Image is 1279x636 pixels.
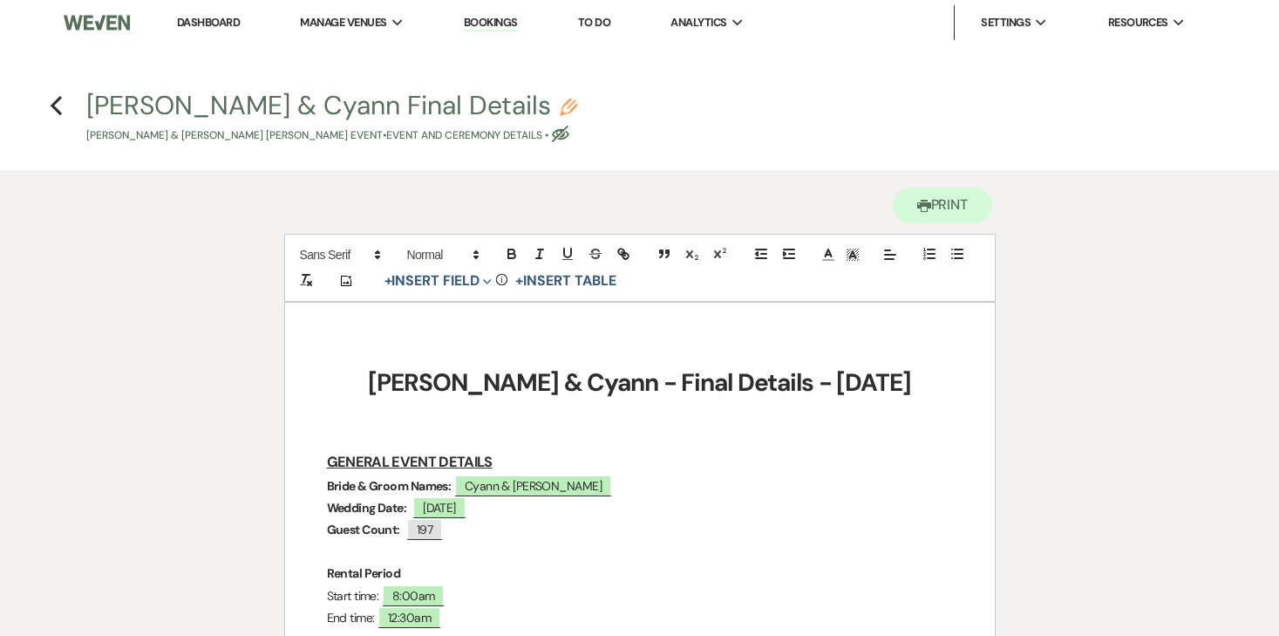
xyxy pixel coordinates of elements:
[670,14,726,31] span: Analytics
[86,92,577,144] button: [PERSON_NAME] & Cyann Final Details[PERSON_NAME] & [PERSON_NAME] [PERSON_NAME] Event•Event and Ce...
[878,244,902,265] span: Alignment
[1108,14,1168,31] span: Resources
[840,244,865,265] span: Text Background Color
[981,14,1031,31] span: Settings
[893,188,993,223] button: Print
[454,475,612,496] span: Cyann & [PERSON_NAME]
[412,496,466,518] span: [DATE]
[515,274,523,288] span: +
[327,585,953,607] p: Start time:
[464,15,518,31] a: Bookings
[86,127,577,144] p: [PERSON_NAME] & [PERSON_NAME] [PERSON_NAME] Event • Event and Ceremony Details •
[382,585,446,606] span: 8:00am
[399,244,485,265] span: Header Formats
[327,607,953,629] p: End time:
[816,244,840,265] span: Text Color
[177,15,240,30] a: Dashboard
[327,565,401,581] strong: Rental Period
[327,500,407,516] strong: Wedding Date:
[327,522,400,537] strong: Guest Count:
[327,478,452,494] strong: Bride & Groom Names:
[509,270,622,291] button: +Insert Table
[378,270,499,291] button: Insert Field
[327,453,493,471] u: GENERAL EVENT DETAILS
[64,4,129,41] img: Weven Logo
[384,274,392,288] span: +
[406,518,443,540] span: 197
[378,606,441,628] span: 12:30am
[368,366,910,399] strong: [PERSON_NAME] & Cyann - Final Details - [DATE]
[300,14,386,31] span: Manage Venues
[578,15,610,30] a: To Do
